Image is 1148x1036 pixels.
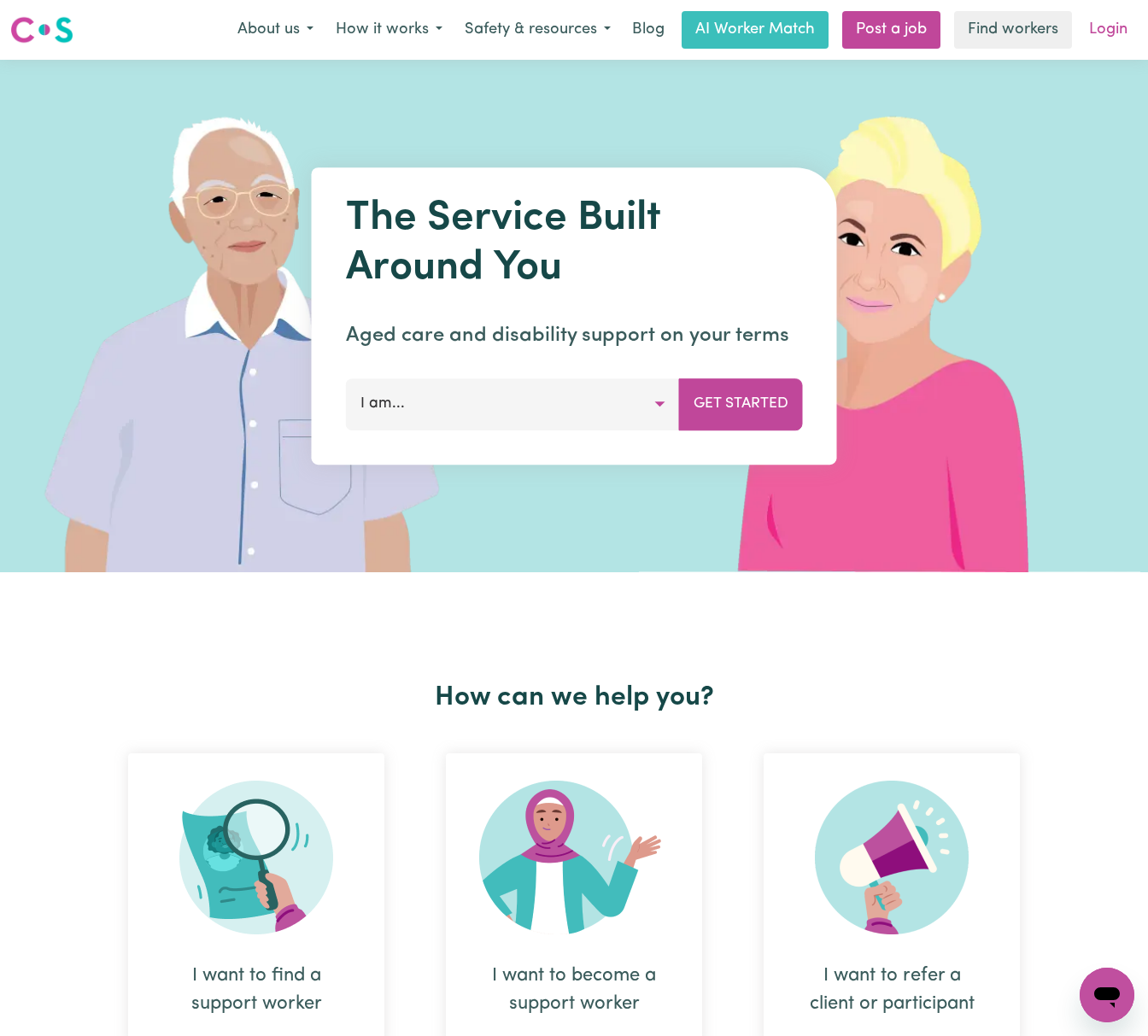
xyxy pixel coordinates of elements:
img: Search [179,781,333,934]
a: Blog [622,11,675,49]
a: Find workers [954,11,1072,49]
a: AI Worker Match [682,11,829,49]
img: Become Worker [479,781,669,934]
iframe: Button to launch messaging window [1080,968,1134,1022]
button: Get Started [679,378,803,430]
button: Safety & resources [454,12,622,48]
a: Post a job [842,11,940,49]
button: About us [226,12,325,48]
p: Aged care and disability support on your terms [346,320,803,351]
a: Login [1079,11,1138,49]
h2: How can we help you? [97,682,1051,714]
div: I want to become a support worker [487,962,661,1018]
button: How it works [325,12,454,48]
img: Refer [815,781,969,934]
button: I am... [346,378,680,430]
h1: The Service Built Around You [346,195,803,293]
img: Careseekers logo [10,15,73,45]
a: Careseekers logo [10,10,73,50]
div: I want to find a support worker [169,962,343,1018]
div: I want to refer a client or participant [805,962,979,1018]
